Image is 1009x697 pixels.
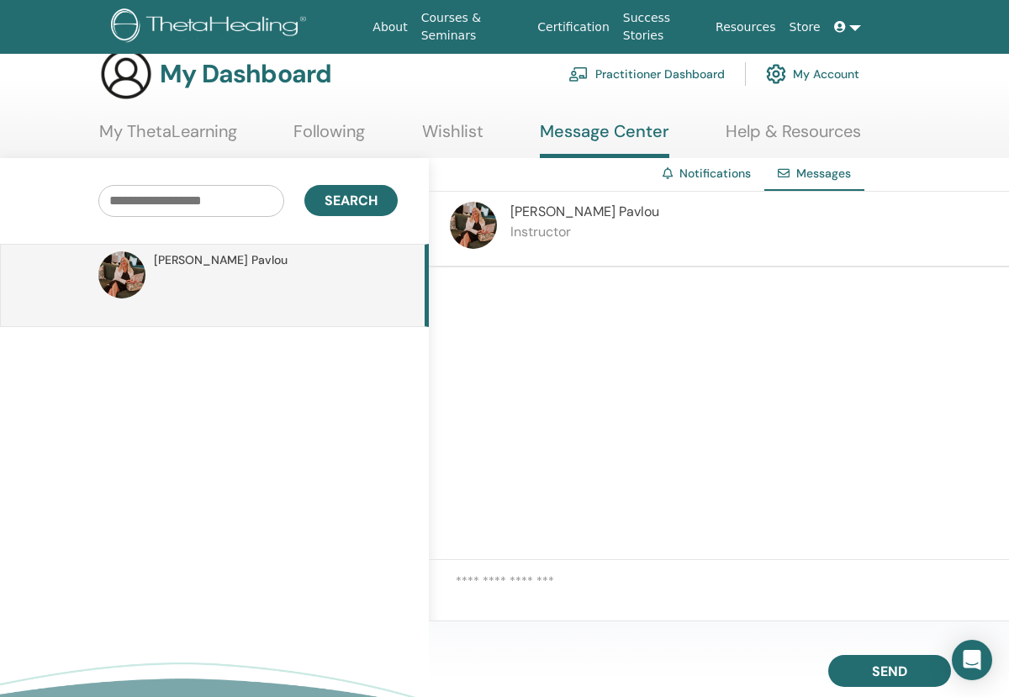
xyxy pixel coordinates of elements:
[872,663,907,680] span: Send
[510,203,659,220] span: [PERSON_NAME] Pavlou
[531,12,615,43] a: Certification
[616,3,709,51] a: Success Stories
[111,8,312,46] img: logo.png
[709,12,783,43] a: Resources
[304,185,398,216] button: Search
[422,121,483,154] a: Wishlist
[783,12,827,43] a: Store
[99,121,237,154] a: My ThetaLearning
[160,59,331,89] h3: My Dashboard
[796,166,851,181] span: Messages
[952,640,992,680] div: Open Intercom Messenger
[540,121,669,158] a: Message Center
[568,55,725,92] a: Practitioner Dashboard
[679,166,751,181] a: Notifications
[510,222,659,242] p: Instructor
[325,192,378,209] span: Search
[726,121,861,154] a: Help & Resources
[415,3,531,51] a: Courses & Seminars
[366,12,414,43] a: About
[98,251,145,298] img: default.jpg
[450,202,497,249] img: default.jpg
[154,251,288,269] span: [PERSON_NAME] Pavlou
[99,47,153,101] img: generic-user-icon.jpg
[568,66,589,82] img: chalkboard-teacher.svg
[293,121,365,154] a: Following
[766,55,859,92] a: My Account
[828,655,951,687] button: Send
[766,60,786,88] img: cog.svg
